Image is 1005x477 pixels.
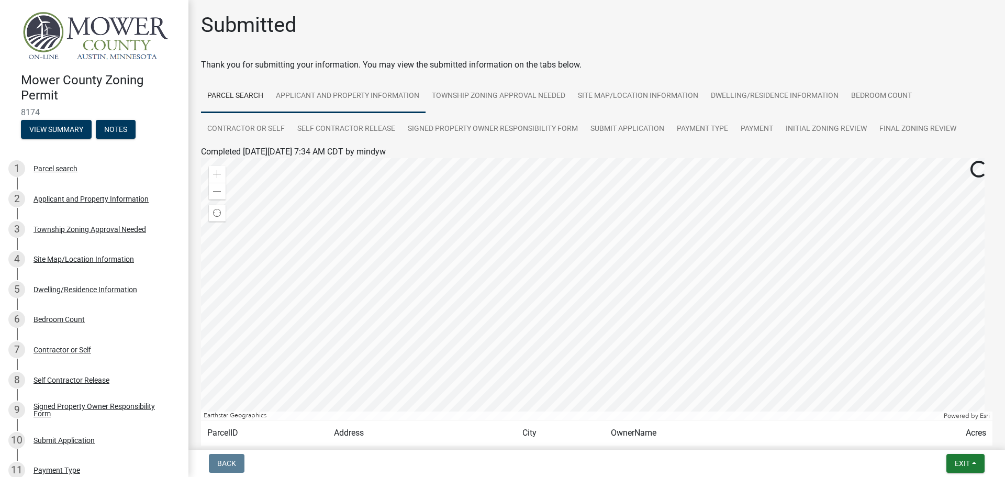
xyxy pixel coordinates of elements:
[209,205,226,221] div: Find my location
[33,376,109,384] div: Self Contractor Release
[33,165,77,172] div: Parcel search
[21,107,167,117] span: 8174
[980,412,990,419] a: Esri
[328,420,516,446] td: Address
[201,80,270,113] a: Parcel search
[201,420,328,446] td: ParcelID
[584,113,671,146] a: Submit Application
[33,403,172,417] div: Signed Property Owner Responsibility Form
[605,420,921,446] td: OwnerName
[8,311,25,328] div: 6
[8,372,25,389] div: 8
[33,467,80,474] div: Payment Type
[8,191,25,207] div: 2
[201,59,992,71] div: Thank you for submitting your information. You may view the submitted information on the tabs below.
[33,226,146,233] div: Township Zoning Approval Needed
[705,80,845,113] a: Dwelling/Residence Information
[8,402,25,418] div: 9
[845,80,918,113] a: Bedroom Count
[873,113,963,146] a: Final Zoning Review
[33,195,149,203] div: Applicant and Property Information
[96,120,136,139] button: Notes
[946,454,985,473] button: Exit
[8,432,25,449] div: 10
[572,80,705,113] a: Site Map/Location Information
[21,11,172,62] img: Mower County, Minnesota
[21,120,92,139] button: View Summary
[21,73,180,103] h4: Mower County Zoning Permit
[734,113,779,146] a: Payment
[209,166,226,183] div: Zoom in
[955,459,970,468] span: Exit
[201,147,386,157] span: Completed [DATE][DATE] 7:34 AM CDT by mindyw
[8,341,25,358] div: 7
[401,113,584,146] a: Signed Property Owner Responsibility Form
[217,459,236,468] span: Back
[671,113,734,146] a: Payment Type
[201,13,297,38] h1: Submitted
[8,251,25,268] div: 4
[96,126,136,134] wm-modal-confirm: Notes
[291,113,401,146] a: Self Contractor Release
[33,346,91,353] div: Contractor or Self
[270,80,426,113] a: Applicant and Property Information
[941,412,992,420] div: Powered by
[33,256,134,263] div: Site Map/Location Information
[209,183,226,199] div: Zoom out
[8,160,25,177] div: 1
[201,412,941,420] div: Earthstar Geographics
[33,286,137,293] div: Dwelling/Residence Information
[779,113,873,146] a: Initial Zoning Review
[209,454,244,473] button: Back
[33,316,85,323] div: Bedroom Count
[8,281,25,298] div: 5
[921,420,992,446] td: Acres
[516,420,605,446] td: City
[8,221,25,238] div: 3
[33,437,95,444] div: Submit Application
[201,113,291,146] a: Contractor or Self
[21,126,92,134] wm-modal-confirm: Summary
[426,80,572,113] a: Township Zoning Approval Needed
